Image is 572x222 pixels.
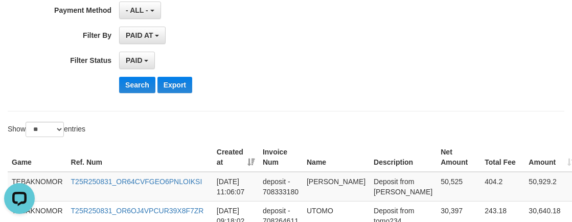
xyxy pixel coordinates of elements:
[213,143,259,172] th: Created at: activate to sort column ascending
[8,143,67,172] th: Game
[71,207,204,215] a: T25R250831_OR6OJ4VPCUR39X8F7ZR
[259,143,303,172] th: Invoice Num
[259,172,303,202] td: deposit - 708333180
[481,143,524,172] th: Total Fee
[213,172,259,202] td: [DATE] 11:06:07
[370,143,437,172] th: Description
[4,4,35,35] button: Open LiveChat chat widget
[126,56,142,64] span: PAID
[481,172,524,202] td: 404.2
[8,122,85,137] label: Show entries
[26,122,64,137] select: Showentries
[303,143,370,172] th: Name
[437,172,481,202] td: 50,525
[71,177,202,186] a: T25R250831_OR64CVFGEO6PNLOIKSI
[437,143,481,172] th: Net Amount
[126,31,153,39] span: PAID AT
[157,77,192,93] button: Export
[119,27,166,44] button: PAID AT
[119,2,161,19] button: - ALL -
[126,6,148,14] span: - ALL -
[370,172,437,202] td: Deposit from [PERSON_NAME]
[67,143,213,172] th: Ref. Num
[303,172,370,202] td: [PERSON_NAME]
[119,77,155,93] button: Search
[119,52,155,69] button: PAID
[8,172,67,202] td: TEBAKNOMOR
